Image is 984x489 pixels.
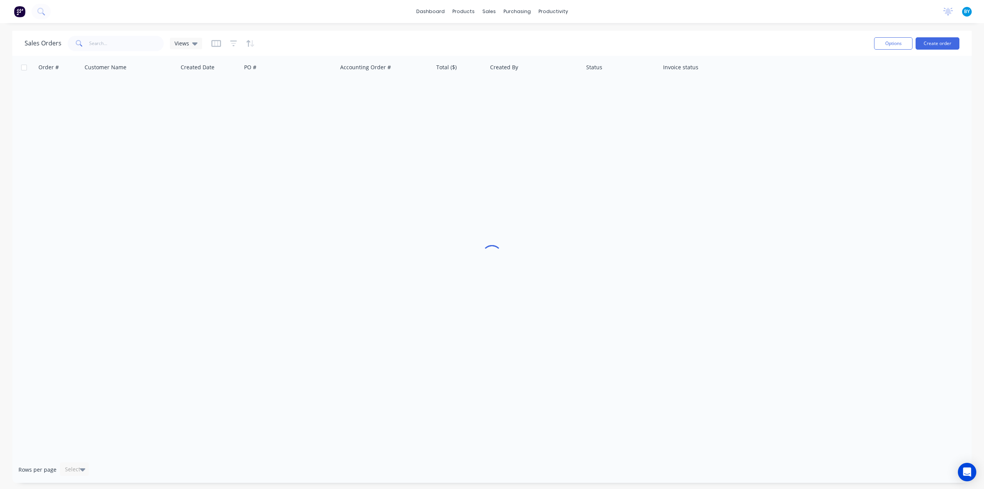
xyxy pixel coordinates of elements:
div: Invoice status [663,63,698,71]
div: purchasing [500,6,535,17]
div: Open Intercom Messenger [958,463,976,481]
div: Accounting Order # [340,63,391,71]
h1: Sales Orders [25,40,61,47]
div: Select... [65,466,85,473]
div: productivity [535,6,572,17]
div: Total ($) [436,63,457,71]
div: products [449,6,479,17]
button: Options [874,37,913,50]
div: PO # [244,63,256,71]
span: Rows per page [18,466,57,474]
img: Factory [14,6,25,17]
div: Created Date [181,63,214,71]
div: sales [479,6,500,17]
span: BY [964,8,970,15]
a: dashboard [412,6,449,17]
div: Status [586,63,602,71]
input: Search... [89,36,164,51]
div: Order # [38,63,59,71]
button: Create order [916,37,959,50]
div: Created By [490,63,518,71]
span: Views [175,39,189,47]
div: Customer Name [85,63,126,71]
